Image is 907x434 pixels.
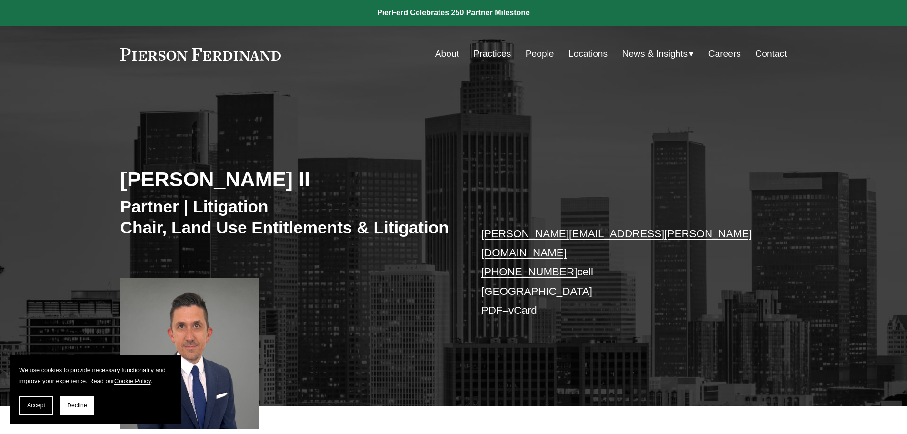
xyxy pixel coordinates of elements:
[481,266,578,278] a: [PHONE_NUMBER]
[473,45,511,63] a: Practices
[120,167,454,192] h2: [PERSON_NAME] II
[10,355,181,424] section: Cookie banner
[481,304,503,316] a: PDF
[755,45,787,63] a: Contact
[114,377,151,384] a: Cookie Policy
[622,46,688,62] span: News & Insights
[19,396,53,415] button: Accept
[568,45,608,63] a: Locations
[508,304,537,316] a: vCard
[435,45,459,63] a: About
[67,402,87,409] span: Decline
[481,228,752,259] a: [PERSON_NAME][EMAIL_ADDRESS][PERSON_NAME][DOMAIN_NAME]
[120,196,454,238] h3: Partner | Litigation Chair, Land Use Entitlements & Litigation
[19,364,171,386] p: We use cookies to provide necessary functionality and improve your experience. Read our .
[526,45,554,63] a: People
[27,402,45,409] span: Accept
[622,45,694,63] a: folder dropdown
[60,396,94,415] button: Decline
[481,224,759,321] p: cell [GEOGRAPHIC_DATA] –
[708,45,741,63] a: Careers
